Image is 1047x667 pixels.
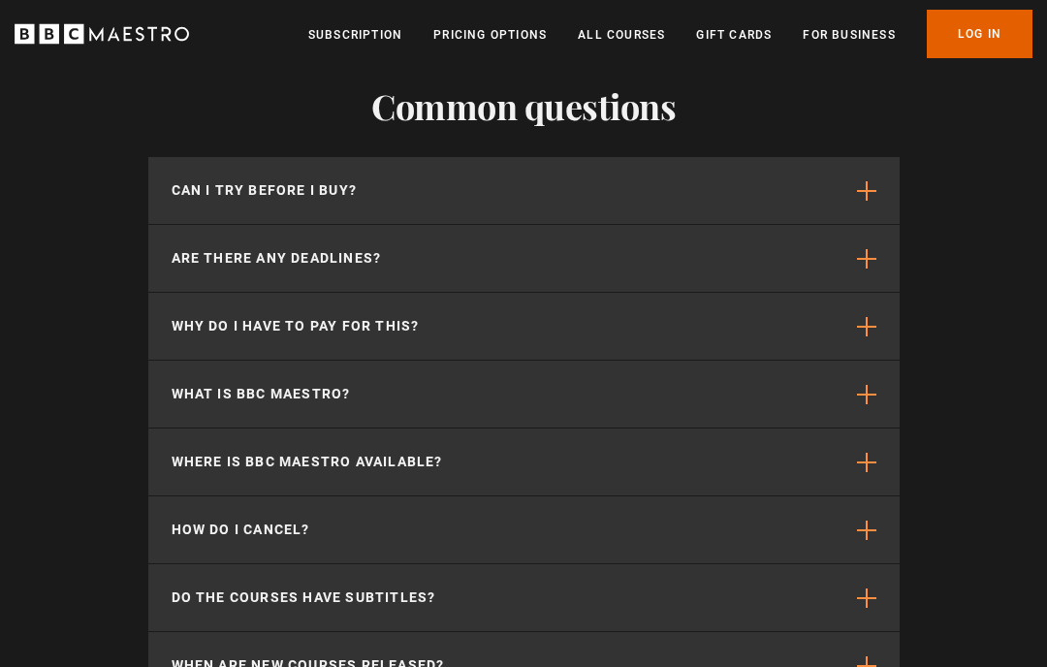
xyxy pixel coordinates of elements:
[172,385,351,405] p: What is BBC Maestro?
[148,565,900,632] button: Do the courses have subtitles?
[15,19,189,48] svg: BBC Maestro
[696,25,772,45] a: Gift Cards
[148,497,900,564] button: How do I cancel?
[803,25,895,45] a: For business
[172,521,310,541] p: How do I cancel?
[172,588,436,609] p: Do the courses have subtitles?
[927,10,1032,58] a: Log In
[172,317,420,337] p: Why do I have to pay for this?
[148,158,900,225] button: Can I try before I buy?
[148,429,900,496] button: Where is BBC Maestro available?
[172,453,443,473] p: Where is BBC Maestro available?
[308,10,1032,58] nav: Primary
[308,25,402,45] a: Subscription
[172,181,358,202] p: Can I try before I buy?
[148,294,900,361] button: Why do I have to pay for this?
[148,226,900,293] button: Are there any deadlines?
[433,25,547,45] a: Pricing Options
[172,249,382,270] p: Are there any deadlines?
[578,25,665,45] a: All Courses
[148,86,900,127] h2: Common questions
[148,362,900,429] button: What is BBC Maestro?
